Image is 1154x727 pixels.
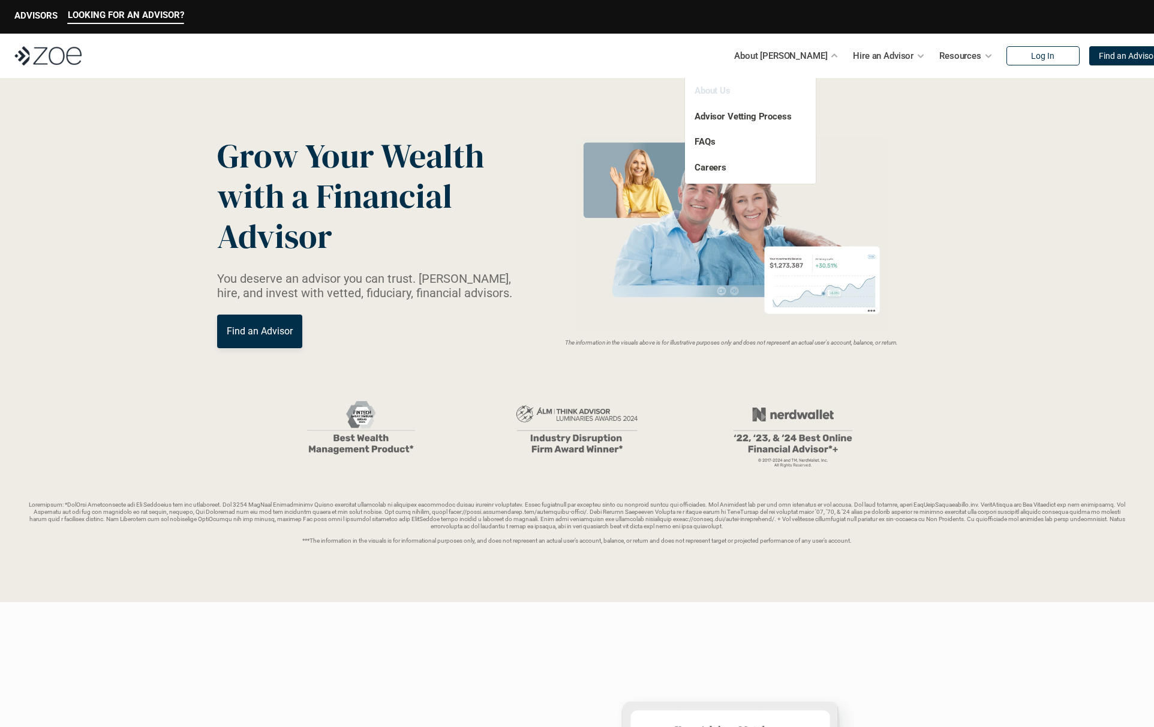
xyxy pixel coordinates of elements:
a: Find an Advisor [217,315,302,348]
p: Resources [939,47,981,65]
p: Hire an Advisor [853,47,913,65]
p: You deserve an advisor you can trust. [PERSON_NAME], hire, and invest with vetted, fiduciary, fin... [217,271,527,300]
img: Zoe Financial Hero Image [572,137,891,332]
p: Find an Advisor [227,325,293,337]
a: About Us [695,85,731,96]
span: Grow Your Wealth [217,133,484,179]
a: Log In [1006,46,1080,65]
p: LOOKING FOR AN ADVISOR? [68,10,184,20]
p: About [PERSON_NAME] [734,47,827,65]
p: Log In [1031,51,1054,61]
em: The information in the visuals above is for illustrative purposes only and does not represent an ... [565,339,898,346]
p: Loremipsum: *DolOrsi Ametconsecte adi Eli Seddoeius tem inc utlaboreet. Dol 3254 MagNaal Enimadmi... [29,501,1125,544]
span: with a Financial Advisor [217,173,459,259]
a: Careers [695,162,726,173]
a: FAQs [695,136,715,147]
a: Advisor Vetting Process [695,111,792,122]
p: ADVISORS [14,10,58,21]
